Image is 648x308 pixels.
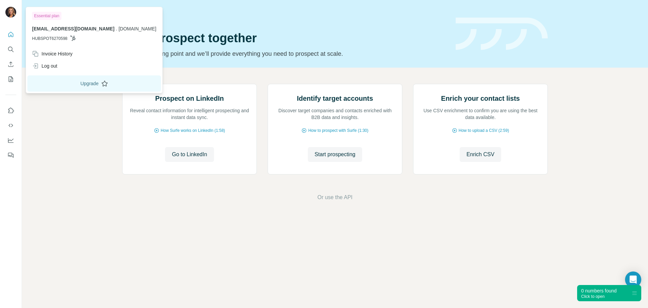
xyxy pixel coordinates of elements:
[32,26,114,31] span: [EMAIL_ADDRESS][DOMAIN_NAME]
[165,147,214,162] button: Go to LinkedIn
[172,150,207,159] span: Go to LinkedIn
[456,18,548,50] img: banner
[466,150,494,159] span: Enrich CSV
[5,149,16,161] button: Feedback
[32,50,73,57] div: Invoice History
[155,94,224,103] h2: Prospect on LinkedIn
[129,107,250,121] p: Reveal contact information for intelligent prospecting and instant data sync.
[5,28,16,41] button: Quick start
[5,43,16,55] button: Search
[317,193,352,202] button: Or use the API
[625,271,641,288] div: Open Intercom Messenger
[441,94,520,103] h2: Enrich your contact lists
[5,7,16,18] img: Avatar
[5,119,16,132] button: Use Surfe API
[32,35,67,42] span: HUBSPOT6270598
[460,147,501,162] button: Enrich CSV
[122,49,448,58] p: Pick your starting point and we’ll provide everything you need to prospect at scale.
[5,134,16,146] button: Dashboard
[118,26,156,31] span: [DOMAIN_NAME]
[27,75,161,92] button: Upgrade
[5,58,16,70] button: Enrich CSV
[32,63,57,69] div: Log out
[308,127,368,134] span: How to prospect with Surfe (1:30)
[297,94,373,103] h2: Identify target accounts
[459,127,509,134] span: How to upload a CSV (2:59)
[116,26,117,31] span: .
[275,107,395,121] p: Discover target companies and contacts enriched with B2B data and insights.
[5,104,16,117] button: Use Surfe on LinkedIn
[32,12,61,20] div: Essential plan
[420,107,541,121] p: Use CSV enrichment to confirm you are using the best data available.
[161,127,225,134] span: How Surfe works on LinkedIn (1:58)
[315,150,355,159] span: Start prospecting
[122,13,448,19] div: Quick start
[308,147,362,162] button: Start prospecting
[122,31,448,45] h1: Let’s prospect together
[5,73,16,85] button: My lists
